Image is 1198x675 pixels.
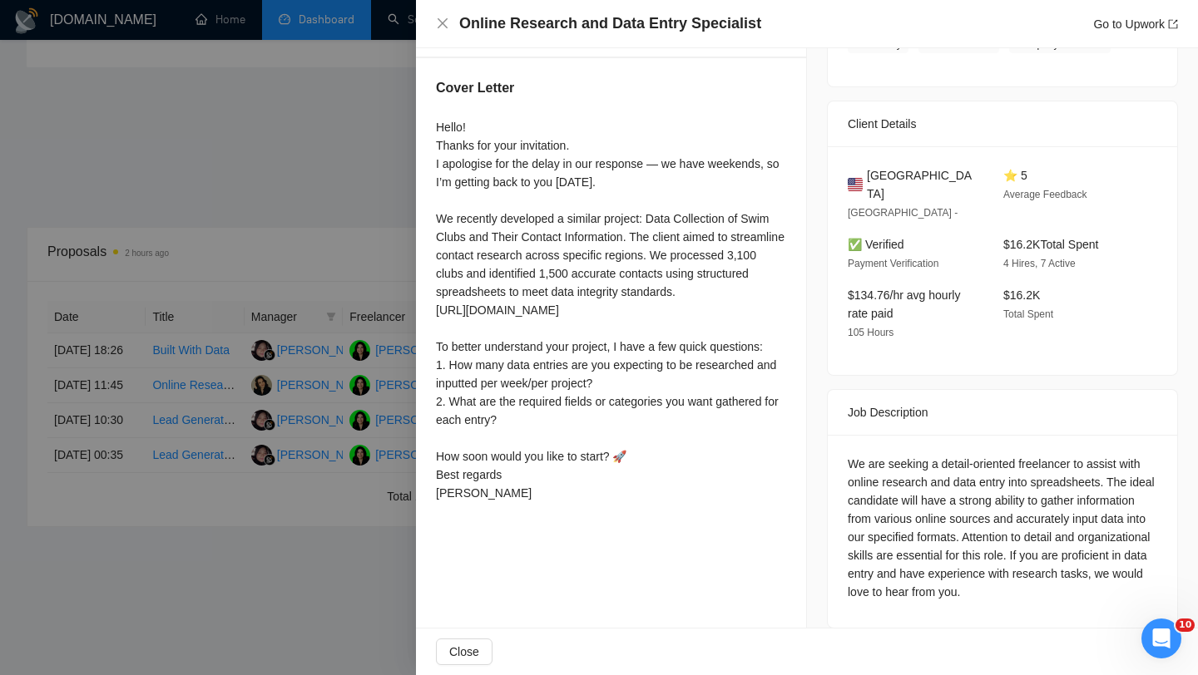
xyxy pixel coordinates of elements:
span: 105 Hours [848,327,894,338]
h5: Cover Letter [436,78,514,98]
h4: Online Research and Data Entry Specialist [459,13,761,34]
span: export [1168,19,1178,29]
div: Hello! Thanks for your invitation. I apologise for the delay in our response — we have weekends, ... [436,118,786,502]
div: Client Details [848,101,1157,146]
a: Go to Upworkexport [1093,17,1178,31]
span: Total Spent [1003,308,1053,320]
span: Average Feedback [1003,189,1087,200]
span: [GEOGRAPHIC_DATA] [867,166,977,203]
div: Job Description [848,390,1157,435]
img: 🇺🇸 [848,175,863,194]
span: $16.2K Total Spent [1003,238,1098,251]
span: 10 [1176,618,1195,632]
span: 4 Hires, 7 Active [1003,258,1076,269]
iframe: Intercom live chat [1141,618,1181,658]
span: Close [449,643,479,661]
div: We are seeking a detail-oriented freelancer to assist with online research and data entry into sp... [848,455,1157,601]
span: [GEOGRAPHIC_DATA] - [848,207,958,219]
span: ⭐ 5 [1003,169,1027,182]
span: $16.2K [1003,288,1040,302]
button: Close [436,638,493,665]
button: Close [436,17,449,31]
span: $134.76/hr avg hourly rate paid [848,288,960,320]
span: close [436,17,449,30]
span: Payment Verification [848,258,938,269]
span: ✅ Verified [848,238,904,251]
